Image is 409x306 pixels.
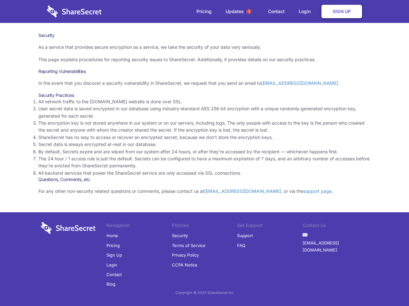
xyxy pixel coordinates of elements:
[237,231,253,240] a: Support
[38,155,371,170] li: The 24 hour / 1 access rule is just the default. Secrets can be configured to have a maximum expi...
[321,5,362,18] a: Sign Up
[106,279,115,289] a: Blog
[303,238,368,255] a: [EMAIL_ADDRESS][DOMAIN_NAME]
[38,80,371,87] p: In the event that you discover a security vulnerability in ShareSecret, we request that you send ...
[106,231,118,240] a: Home
[237,241,245,250] a: FAQ
[38,33,371,38] h1: Security
[38,98,371,105] li: All network traffic to the [DOMAIN_NAME] website is done over SSL.
[47,5,102,18] img: logo-wordmark-white-trans-d4663122ce5f474addd5e946df7df03e33cb6a1c49d2221995e7729f52c070b2.svg
[38,56,371,63] p: This page explains procedures for reporting security issues to ShareSecret. Additionally, it prov...
[38,92,371,98] h3: Security Practices
[38,148,371,155] li: By default, Secrets expire and are wiped from our system after 24 hours, or after they’re accesse...
[237,222,303,231] li: Get Support
[172,260,197,270] a: CCPA Notice
[38,188,371,195] p: For any other non-security related questions or comments, please contact us at , or via the .
[38,44,371,51] p: As a service that provides secure encryption as a service, we take the security of your data very...
[38,134,371,141] li: ShareSecret has no way to access or recover an encrypted secret, because we don’t store the encry...
[38,105,371,120] li: User secret data is saved encrypted in our database using industry-standard AES 256 bit encryptio...
[172,231,188,240] a: Security
[204,188,281,194] a: [EMAIL_ADDRESS][DOMAIN_NAME]
[172,222,237,231] li: Policies
[106,250,122,260] a: Sign Up
[292,2,320,21] a: Login
[38,69,371,74] h3: Reporting Vulnerabilities
[106,222,172,231] li: Navigation
[262,2,291,21] a: Contact
[303,188,332,194] a: support page
[38,120,371,134] li: The encryption key is not stored anywhere in our system or on our servers, including logs. The on...
[172,241,205,250] a: Terms of Service
[106,260,117,270] a: Login
[246,9,251,14] span: 1
[38,177,371,182] h3: Questions, Comments, etc.
[38,141,371,148] li: Secret data is always encrypted at-rest in our database.
[38,170,371,177] li: All backend services that power the ShareSecret service are only accessed via SSL connections.
[106,270,122,279] a: Contact
[41,222,96,234] img: logo-wordmark-white-trans-d4663122ce5f474addd5e946df7df03e33cb6a1c49d2221995e7729f52c070b2.svg
[303,222,368,231] li: Contact Us
[261,80,338,86] a: [EMAIL_ADDRESS][DOMAIN_NAME]
[106,241,120,250] a: Pricing
[172,250,199,260] a: Privacy Policy
[190,2,218,21] a: Pricing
